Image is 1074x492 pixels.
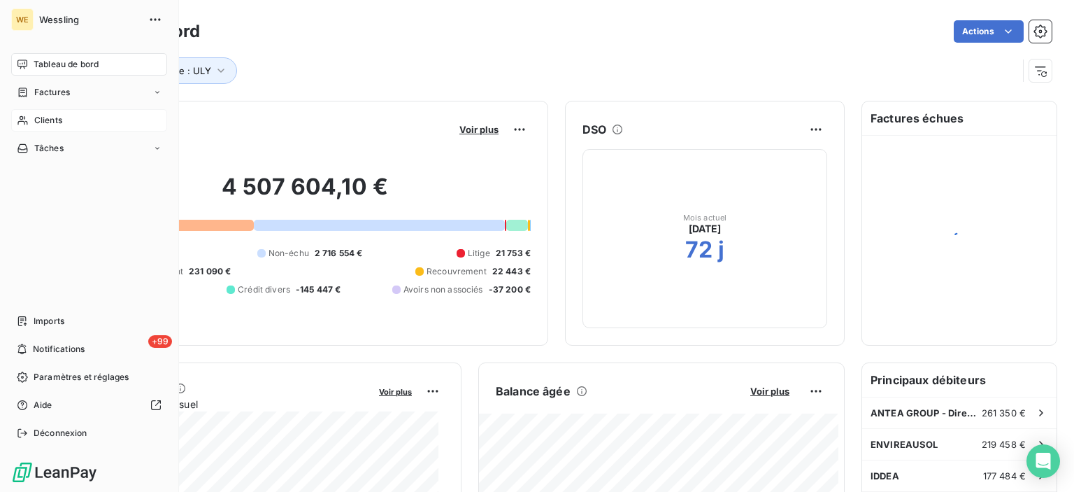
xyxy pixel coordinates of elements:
[689,222,722,236] span: [DATE]
[496,247,531,260] span: 21 753 €
[403,283,483,296] span: Avoirs non associés
[34,371,129,384] span: Paramètres et réglages
[492,265,531,278] span: 22 443 €
[871,439,938,450] span: ENVIREAUSOL
[189,265,231,278] span: 231 090 €
[871,407,982,419] span: ANTEA GROUP - Direction administrat
[1026,444,1060,478] div: Open Intercom Messenger
[34,142,64,155] span: Tâches
[148,335,172,348] span: +99
[39,14,140,25] span: Wessling
[375,385,416,398] button: Voir plus
[862,101,1057,135] h6: Factures échues
[33,343,85,356] span: Notifications
[79,397,369,412] span: Chiffre d'affaires mensuel
[34,114,62,127] span: Clients
[34,315,64,328] span: Imports
[296,283,341,296] span: -145 447 €
[34,427,87,440] span: Déconnexion
[34,86,70,99] span: Factures
[34,399,52,412] span: Aide
[982,407,1026,419] span: 261 350 €
[11,8,34,31] div: WE
[268,247,309,260] span: Non-échu
[455,123,503,136] button: Voir plus
[151,65,211,76] span: Agence : ULY
[79,173,531,215] h2: 4 507 604,10 €
[238,283,290,296] span: Crédit divers
[954,20,1024,43] button: Actions
[459,124,499,135] span: Voir plus
[982,439,1026,450] span: 219 458 €
[34,58,99,71] span: Tableau de bord
[379,387,412,397] span: Voir plus
[11,461,98,484] img: Logo LeanPay
[683,213,727,222] span: Mois actuel
[685,236,713,264] h2: 72
[871,470,899,482] span: IDDEA
[496,383,571,400] h6: Balance âgée
[582,121,606,138] h6: DSO
[131,57,237,84] button: Agence : ULY
[11,394,167,416] a: Aide
[718,236,724,264] h2: j
[489,283,531,296] span: -37 200 €
[983,470,1026,482] span: 177 484 €
[862,363,1057,397] h6: Principaux débiteurs
[427,265,487,278] span: Recouvrement
[315,247,363,260] span: 2 716 554 €
[746,385,794,398] button: Voir plus
[750,386,789,397] span: Voir plus
[468,247,490,260] span: Litige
